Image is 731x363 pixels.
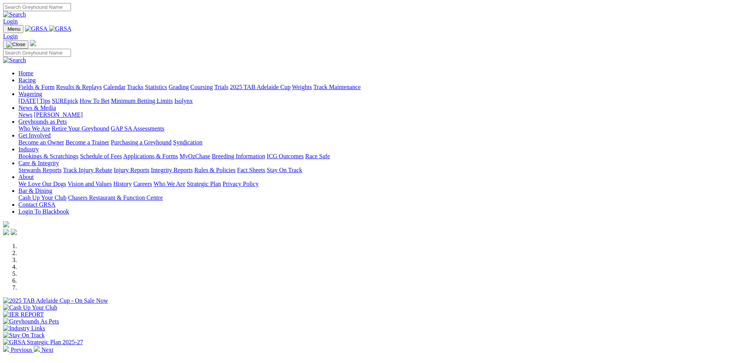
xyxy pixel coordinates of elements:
[11,229,17,235] img: twitter.svg
[56,84,102,90] a: Results & Replays
[18,91,42,97] a: Wagering
[145,84,167,90] a: Statistics
[169,84,189,90] a: Grading
[18,160,59,166] a: Care & Integrity
[18,146,39,152] a: Industry
[30,40,36,46] img: logo-grsa-white.png
[49,25,72,32] img: GRSA
[292,84,312,90] a: Weights
[18,194,66,201] a: Cash Up Your Club
[25,25,48,32] img: GRSA
[174,98,193,104] a: Isolynx
[18,187,52,194] a: Bar & Dining
[18,104,56,111] a: News & Media
[41,346,53,353] span: Next
[3,339,83,346] img: GRSA Strategic Plan 2025-27
[3,304,57,311] img: Cash Up Your Club
[3,11,26,18] img: Search
[18,118,67,125] a: Greyhounds as Pets
[187,181,221,187] a: Strategic Plan
[3,346,34,353] a: Previous
[18,181,66,187] a: We Love Our Dogs
[18,77,36,83] a: Racing
[3,318,59,325] img: Greyhounds As Pets
[18,98,50,104] a: [DATE] Tips
[3,25,23,33] button: Toggle navigation
[18,139,64,146] a: Become an Owner
[267,167,302,173] a: Stay On Track
[18,201,55,208] a: Contact GRSA
[18,132,51,139] a: Get Involved
[111,139,172,146] a: Purchasing a Greyhound
[3,57,26,64] img: Search
[3,297,108,304] img: 2025 TAB Adelaide Cup - On Sale Now
[267,153,304,159] a: ICG Outcomes
[34,111,83,118] a: [PERSON_NAME]
[18,153,728,160] div: Industry
[113,181,132,187] a: History
[230,84,290,90] a: 2025 TAB Adelaide Cup
[180,153,210,159] a: MyOzChase
[18,98,728,104] div: Wagering
[3,221,9,227] img: logo-grsa-white.png
[18,84,728,91] div: Racing
[173,139,202,146] a: Syndication
[194,167,236,173] a: Rules & Policies
[111,98,173,104] a: Minimum Betting Limits
[11,346,32,353] span: Previous
[18,153,78,159] a: Bookings & Scratchings
[52,98,78,104] a: SUREpick
[190,84,213,90] a: Coursing
[80,153,122,159] a: Schedule of Fees
[314,84,361,90] a: Track Maintenance
[103,84,125,90] a: Calendar
[3,18,18,25] a: Login
[3,33,18,40] a: Login
[18,139,728,146] div: Get Involved
[3,3,71,11] input: Search
[18,167,728,174] div: Care & Integrity
[18,208,69,215] a: Login To Blackbook
[3,229,9,235] img: facebook.svg
[80,98,110,104] a: How To Bet
[111,125,165,132] a: GAP SA Assessments
[133,181,152,187] a: Careers
[18,181,728,187] div: About
[18,111,728,118] div: News & Media
[18,125,50,132] a: Who We Are
[18,111,32,118] a: News
[6,41,25,48] img: Close
[214,84,228,90] a: Trials
[151,167,193,173] a: Integrity Reports
[68,194,163,201] a: Chasers Restaurant & Function Centre
[18,70,33,76] a: Home
[237,167,265,173] a: Fact Sheets
[3,40,28,49] button: Toggle navigation
[18,174,34,180] a: About
[18,167,61,173] a: Stewards Reports
[34,346,53,353] a: Next
[114,167,149,173] a: Injury Reports
[223,181,259,187] a: Privacy Policy
[34,346,40,352] img: chevron-right-pager-white.svg
[63,167,112,173] a: Track Injury Rebate
[3,49,71,57] input: Search
[153,181,185,187] a: Who We Are
[3,311,44,318] img: IER REPORT
[18,125,728,132] div: Greyhounds as Pets
[18,194,728,201] div: Bar & Dining
[212,153,265,159] a: Breeding Information
[305,153,330,159] a: Race Safe
[8,26,20,32] span: Menu
[52,125,109,132] a: Retire Your Greyhound
[3,346,9,352] img: chevron-left-pager-white.svg
[68,181,112,187] a: Vision and Values
[127,84,144,90] a: Tracks
[123,153,178,159] a: Applications & Forms
[18,84,54,90] a: Fields & Form
[3,332,45,339] img: Stay On Track
[3,325,45,332] img: Industry Links
[66,139,109,146] a: Become a Trainer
